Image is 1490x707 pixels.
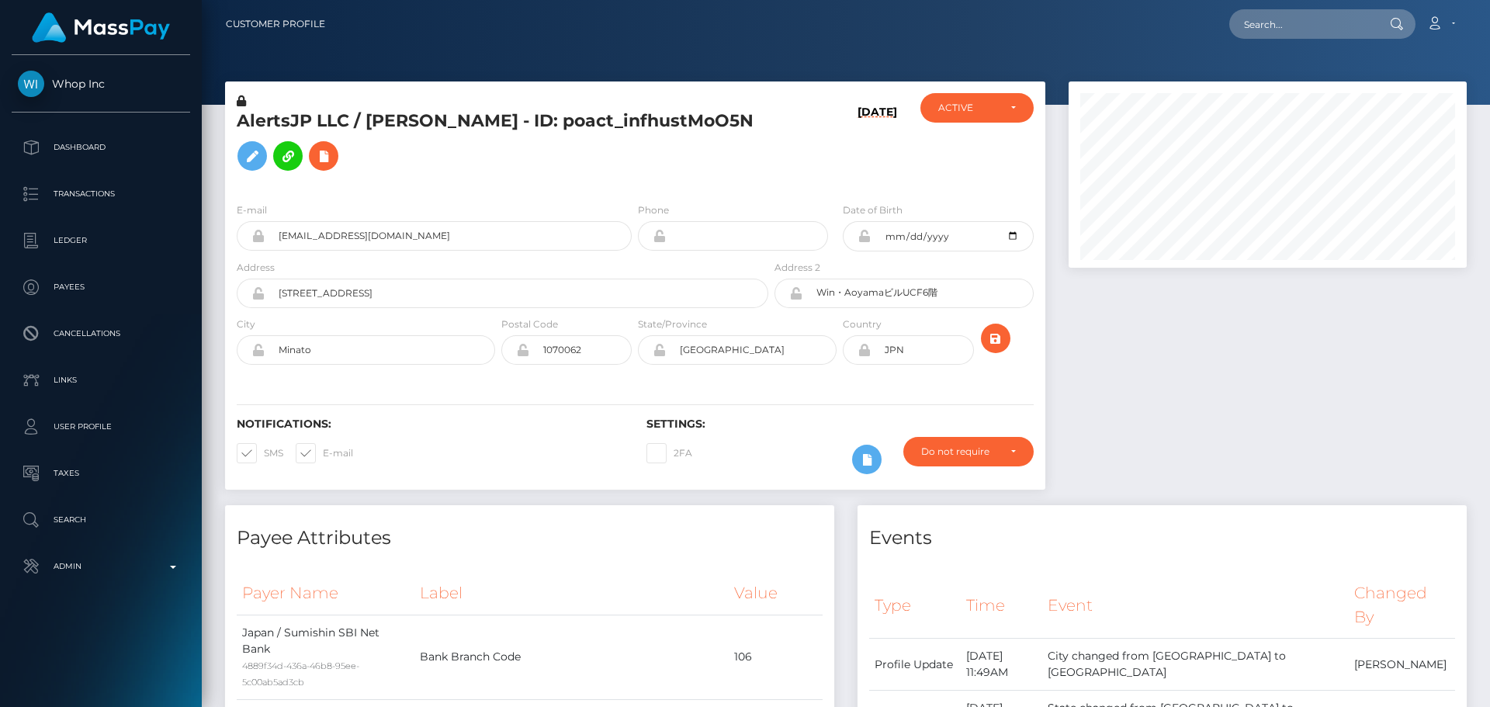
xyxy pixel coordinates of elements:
[729,572,823,615] th: Value
[774,261,820,275] label: Address 2
[237,109,760,178] h5: AlertsJP LLC / [PERSON_NAME] - ID: poact_infhustMoO5N
[638,317,707,331] label: State/Province
[18,276,184,299] p: Payees
[18,415,184,438] p: User Profile
[903,437,1034,466] button: Do not require
[12,454,190,493] a: Taxes
[18,322,184,345] p: Cancellations
[729,615,823,699] td: 106
[12,77,190,91] span: Whop Inc
[237,443,283,463] label: SMS
[18,71,44,97] img: Whop Inc
[646,418,1033,431] h6: Settings:
[12,361,190,400] a: Links
[18,229,184,252] p: Ledger
[843,203,903,217] label: Date of Birth
[18,508,184,532] p: Search
[32,12,170,43] img: MassPay Logo
[501,317,558,331] label: Postal Code
[12,128,190,167] a: Dashboard
[858,106,897,184] h6: [DATE]
[18,462,184,485] p: Taxes
[226,8,325,40] a: Customer Profile
[12,501,190,539] a: Search
[237,203,267,217] label: E-mail
[296,443,353,463] label: E-mail
[1349,639,1455,691] td: [PERSON_NAME]
[414,572,729,615] th: Label
[938,102,998,114] div: ACTIVE
[12,547,190,586] a: Admin
[18,182,184,206] p: Transactions
[12,221,190,260] a: Ledger
[414,615,729,699] td: Bank Branch Code
[237,317,255,331] label: City
[237,525,823,552] h4: Payee Attributes
[237,261,275,275] label: Address
[12,314,190,353] a: Cancellations
[869,572,961,638] th: Type
[869,639,961,691] td: Profile Update
[646,443,692,463] label: 2FA
[920,93,1034,123] button: ACTIVE
[1042,639,1350,691] td: City changed from [GEOGRAPHIC_DATA] to [GEOGRAPHIC_DATA]
[961,639,1041,691] td: [DATE] 11:49AM
[12,175,190,213] a: Transactions
[1042,572,1350,638] th: Event
[12,407,190,446] a: User Profile
[12,268,190,307] a: Payees
[18,555,184,578] p: Admin
[242,660,359,688] small: 4889f34d-436a-46b8-95ee-5c00ab5ad3cb
[869,525,1455,552] h4: Events
[237,572,414,615] th: Payer Name
[237,418,623,431] h6: Notifications:
[921,445,998,458] div: Do not require
[18,136,184,159] p: Dashboard
[1349,572,1455,638] th: Changed By
[638,203,669,217] label: Phone
[1229,9,1375,39] input: Search...
[961,572,1041,638] th: Time
[843,317,882,331] label: Country
[18,369,184,392] p: Links
[237,615,414,699] td: Japan / Sumishin SBI Net Bank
